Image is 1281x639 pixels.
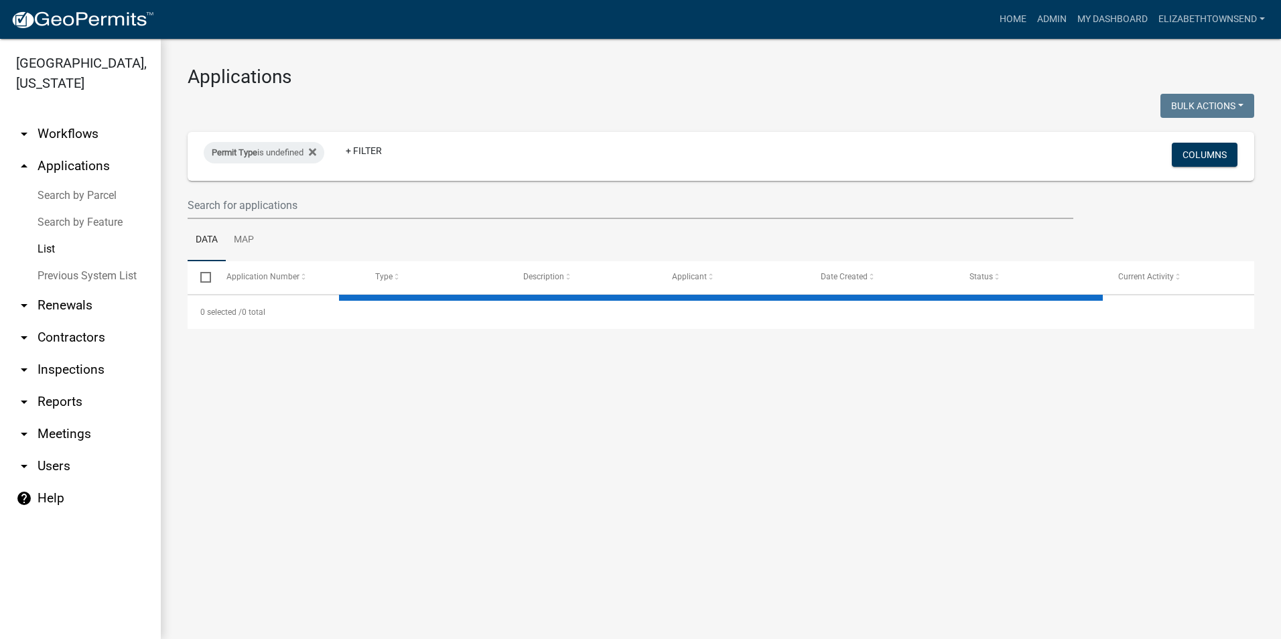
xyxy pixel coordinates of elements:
[957,261,1105,293] datatable-header-cell: Status
[16,490,32,506] i: help
[188,295,1254,329] div: 0 total
[808,261,957,293] datatable-header-cell: Date Created
[821,272,868,281] span: Date Created
[204,142,324,163] div: is undefined
[188,192,1073,219] input: Search for applications
[188,219,226,262] a: Data
[16,458,32,474] i: arrow_drop_down
[226,272,299,281] span: Application Number
[16,394,32,410] i: arrow_drop_down
[1172,143,1237,167] button: Columns
[1153,7,1270,32] a: ElizabethTownsend
[16,362,32,378] i: arrow_drop_down
[375,272,393,281] span: Type
[226,219,262,262] a: Map
[659,261,808,293] datatable-header-cell: Applicant
[188,66,1254,88] h3: Applications
[1072,7,1153,32] a: My Dashboard
[994,7,1032,32] a: Home
[1032,7,1072,32] a: Admin
[16,126,32,142] i: arrow_drop_down
[212,147,257,157] span: Permit Type
[335,139,393,163] a: + Filter
[1160,94,1254,118] button: Bulk Actions
[511,261,659,293] datatable-header-cell: Description
[1105,261,1254,293] datatable-header-cell: Current Activity
[969,272,993,281] span: Status
[362,261,511,293] datatable-header-cell: Type
[16,297,32,313] i: arrow_drop_down
[200,307,242,317] span: 0 selected /
[1118,272,1174,281] span: Current Activity
[16,426,32,442] i: arrow_drop_down
[523,272,564,281] span: Description
[213,261,362,293] datatable-header-cell: Application Number
[16,330,32,346] i: arrow_drop_down
[16,158,32,174] i: arrow_drop_up
[672,272,707,281] span: Applicant
[188,261,213,293] datatable-header-cell: Select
